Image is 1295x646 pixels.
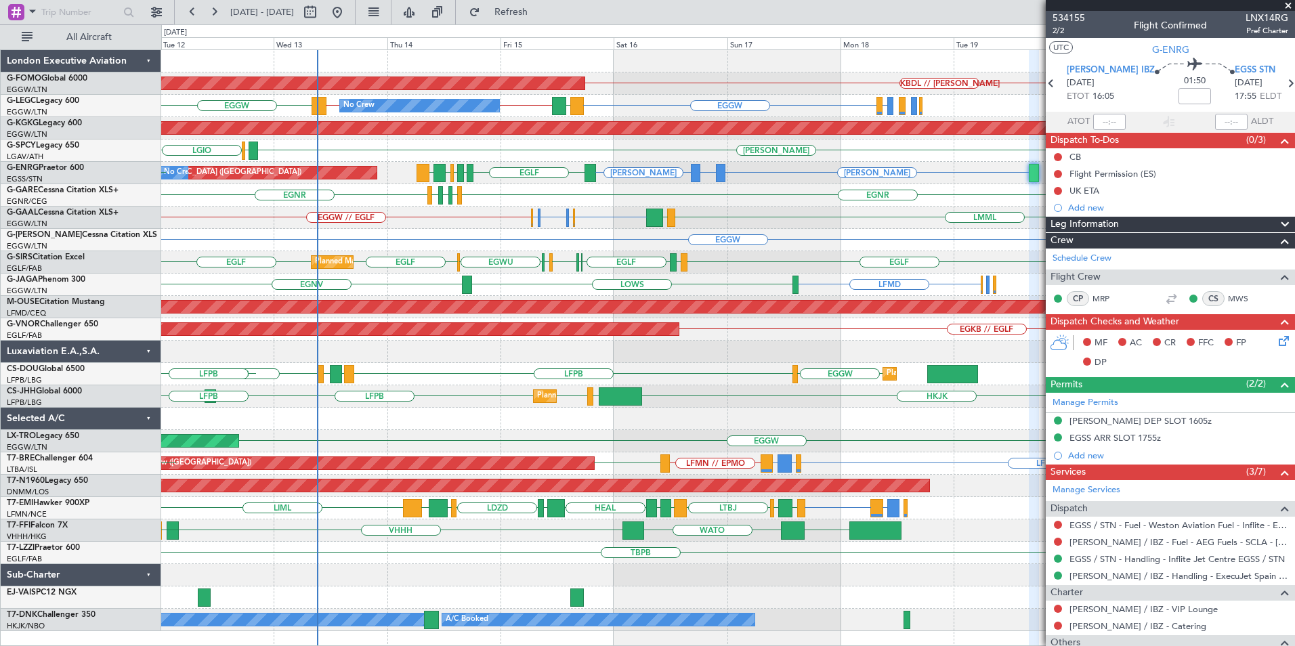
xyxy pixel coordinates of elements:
div: Sat 16 [614,37,727,49]
span: (3/7) [1246,465,1266,479]
a: LTBA/ISL [7,465,37,475]
a: EGGW/LTN [7,219,47,229]
span: LX-TRO [7,432,36,440]
span: 17:55 [1235,90,1256,104]
span: 534155 [1053,11,1085,25]
a: LFMN/NCE [7,509,47,519]
a: T7-LZZIPraetor 600 [7,544,80,552]
span: 01:50 [1184,74,1206,88]
span: (2/2) [1246,376,1266,391]
div: Mon 18 [841,37,954,49]
div: No Crew [343,95,375,116]
a: EGLF/FAB [7,263,42,274]
div: Thu 14 [387,37,501,49]
a: VHHH/HKG [7,532,47,542]
span: Dispatch Checks and Weather [1050,314,1179,330]
span: ATOT [1067,115,1090,129]
a: Manage Services [1053,483,1120,497]
input: Trip Number [41,2,119,22]
span: CS-DOU [7,365,39,373]
a: [PERSON_NAME] / IBZ - VIP Lounge [1069,603,1218,615]
a: EGGW/LTN [7,85,47,95]
span: LNX14RG [1246,11,1288,25]
span: Refresh [483,7,540,17]
div: Planned Maint [GEOGRAPHIC_DATA] ([GEOGRAPHIC_DATA]) [209,386,422,406]
span: EJ-VAIS [7,588,36,597]
div: Tue 12 [161,37,274,49]
input: --:-- [1093,114,1126,130]
a: MWS [1228,293,1258,305]
a: T7-EMIHawker 900XP [7,499,89,507]
a: G-GARECessna Citation XLS+ [7,186,119,194]
a: LGAV/ATH [7,152,43,162]
a: [PERSON_NAME] / IBZ - Fuel - AEG Fuels - SCLA - [PERSON_NAME] / IBZ [1069,536,1288,548]
div: Planned Maint [GEOGRAPHIC_DATA] ([GEOGRAPHIC_DATA]) [887,364,1100,384]
span: CS-JHH [7,387,36,395]
a: Schedule Crew [1053,252,1111,265]
span: FFC [1198,337,1214,350]
a: EJ-VAISPC12 NGX [7,588,77,597]
span: Pref Charter [1246,25,1288,37]
a: Manage Permits [1053,396,1118,410]
a: T7-DNKChallenger 350 [7,611,95,619]
span: G-VNOR [7,320,40,328]
a: LX-TROLegacy 650 [7,432,79,440]
a: DNMM/LOS [7,487,49,497]
div: Sun 17 [727,37,841,49]
span: ALDT [1251,115,1273,129]
button: Refresh [463,1,544,23]
a: T7-FFIFalcon 7X [7,521,68,530]
span: T7-FFI [7,521,30,530]
a: G-SPCYLegacy 650 [7,142,79,150]
a: T7-BREChallenger 604 [7,454,93,462]
span: G-ENRG [7,164,39,172]
div: [PERSON_NAME] DEP SLOT 1605z [1069,415,1212,427]
div: Planned Maint [GEOGRAPHIC_DATA] ([GEOGRAPHIC_DATA]) [537,386,750,406]
span: T7-N1960 [7,477,45,485]
a: EGSS/STN [7,174,43,184]
span: [PERSON_NAME] IBZ [1067,64,1155,77]
a: HKJK/NBO [7,621,45,631]
a: MRP [1092,293,1123,305]
a: G-FOMOGlobal 6000 [7,74,87,83]
span: Charter [1050,585,1083,601]
span: T7-LZZI [7,544,35,552]
span: All Aircraft [35,33,143,42]
button: All Aircraft [15,26,147,48]
a: EGSS / STN - Fuel - Weston Aviation Fuel - Inflite - EGSS / STN [1069,519,1288,531]
a: EGNR/CEG [7,196,47,207]
div: Planned Maint Warsaw ([GEOGRAPHIC_DATA]) [88,453,251,473]
span: ELDT [1260,90,1281,104]
span: FP [1236,337,1246,350]
div: A/C Booked [446,609,488,630]
a: M-OUSECitation Mustang [7,298,105,306]
a: LFPB/LBG [7,397,42,408]
span: Crew [1050,233,1074,249]
a: [PERSON_NAME] / IBZ - Handling - ExecuJet Spain [PERSON_NAME] / IBZ [1069,570,1288,582]
div: Add new [1068,202,1288,213]
div: Flight Confirmed [1134,18,1207,33]
span: DP [1095,356,1107,370]
div: CB [1069,151,1081,163]
a: CS-JHHGlobal 6000 [7,387,82,395]
span: T7-DNK [7,611,37,619]
a: G-ENRGPraetor 600 [7,164,84,172]
a: G-LEGCLegacy 600 [7,97,79,105]
span: G-FOMO [7,74,41,83]
a: EGGW/LTN [7,129,47,139]
a: G-VNORChallenger 650 [7,320,98,328]
div: UK ETA [1069,185,1099,196]
span: G-ENRG [1152,43,1189,57]
span: [DATE] [1067,77,1095,90]
a: EGLF/FAB [7,330,42,341]
span: (0/3) [1246,133,1266,147]
a: EGGW/LTN [7,107,47,117]
span: Dispatch To-Dos [1050,133,1119,148]
span: G-GAAL [7,209,38,217]
span: G-SIRS [7,253,33,261]
a: LFMD/CEQ [7,308,46,318]
span: ETOT [1067,90,1089,104]
a: EGSS / STN - Handling - Inflite Jet Centre EGSS / STN [1069,553,1285,565]
span: Services [1050,465,1086,480]
a: T7-N1960Legacy 650 [7,477,88,485]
